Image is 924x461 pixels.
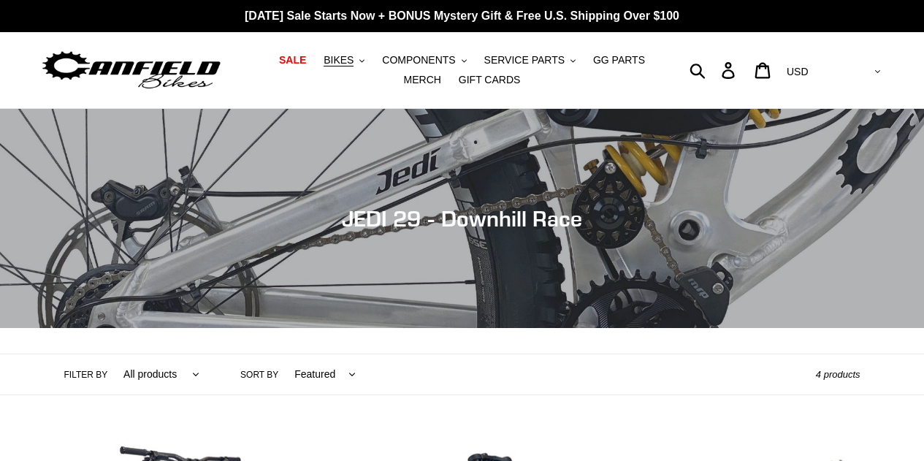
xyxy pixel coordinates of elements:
[451,70,528,90] a: GIFT CARDS
[40,47,223,94] img: Canfield Bikes
[816,369,860,380] span: 4 products
[375,50,473,70] button: COMPONENTS
[459,74,521,86] span: GIFT CARDS
[404,74,441,86] span: MERCH
[484,54,565,66] span: SERVICE PARTS
[586,50,652,70] a: GG PARTS
[324,54,354,66] span: BIKES
[342,205,582,232] span: JEDI 29 - Downhill Race
[477,50,583,70] button: SERVICE PARTS
[240,368,278,381] label: Sort by
[382,54,455,66] span: COMPONENTS
[316,50,372,70] button: BIKES
[272,50,313,70] a: SALE
[64,368,108,381] label: Filter by
[279,54,306,66] span: SALE
[593,54,645,66] span: GG PARTS
[397,70,448,90] a: MERCH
